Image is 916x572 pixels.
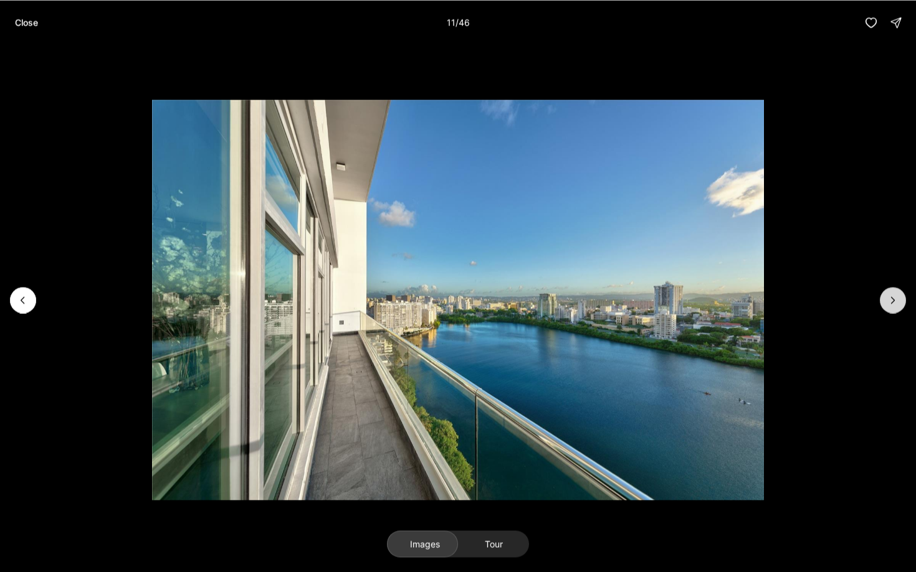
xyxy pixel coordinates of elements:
[15,17,38,27] p: Close
[880,287,906,313] button: Next slide
[387,530,458,558] button: Images
[7,10,45,35] button: Close
[447,17,470,27] p: 11 / 46
[10,287,36,313] button: Previous slide
[458,530,529,558] button: Tour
